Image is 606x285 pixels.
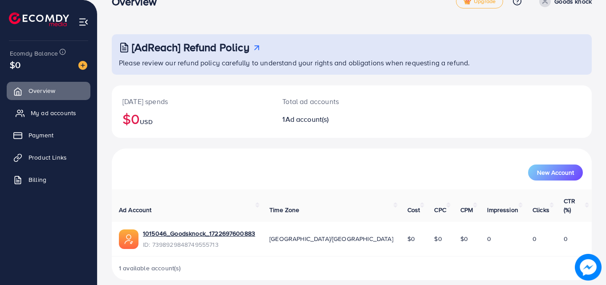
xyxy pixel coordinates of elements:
[578,257,599,278] img: image
[285,114,329,124] span: Ad account(s)
[282,115,381,124] h2: 1
[31,108,76,117] span: My ad accounts
[122,96,261,107] p: [DATE] spends
[119,205,152,214] span: Ad Account
[78,61,87,70] img: image
[10,49,58,58] span: Ecomdy Balance
[119,57,586,68] p: Please review our refund policy carefully to understand your rights and obligations when requesti...
[407,205,420,214] span: Cost
[7,149,90,166] a: Product Links
[143,229,255,238] a: 1015046_Goodsknock_1722697600883
[564,197,575,214] span: CTR (%)
[28,131,53,140] span: Payment
[434,234,442,243] span: $0
[119,264,181,273] span: 1 available account(s)
[487,205,518,214] span: Impression
[132,41,249,54] h3: [AdReach] Refund Policy
[533,205,549,214] span: Clicks
[78,17,89,27] img: menu
[269,234,393,243] span: [GEOGRAPHIC_DATA]/[GEOGRAPHIC_DATA]
[282,96,381,107] p: Total ad accounts
[564,234,568,243] span: 0
[7,104,90,122] a: My ad accounts
[143,240,255,249] span: ID: 7398929848749555713
[10,58,20,71] span: $0
[7,171,90,189] a: Billing
[119,229,138,249] img: ic-ads-acc.e4c84228.svg
[434,205,446,214] span: CPC
[537,169,574,176] span: New Account
[122,110,261,127] h2: $0
[528,165,583,181] button: New Account
[140,117,152,126] span: USD
[487,234,491,243] span: 0
[407,234,415,243] span: $0
[460,234,468,243] span: $0
[28,175,46,184] span: Billing
[28,153,67,162] span: Product Links
[533,234,537,243] span: 0
[9,12,69,26] img: logo
[7,126,90,144] a: Payment
[7,82,90,100] a: Overview
[28,86,55,95] span: Overview
[269,205,299,214] span: Time Zone
[460,205,473,214] span: CPM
